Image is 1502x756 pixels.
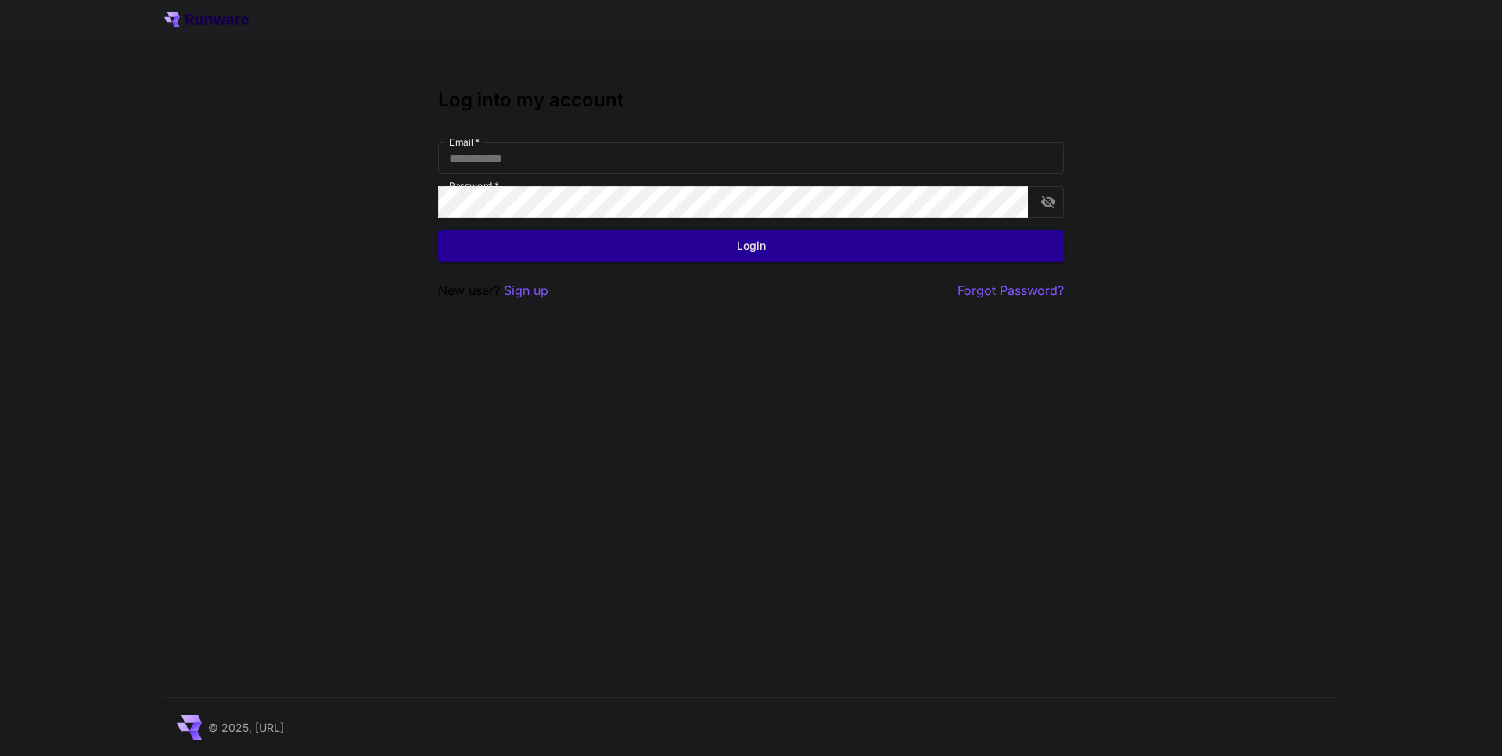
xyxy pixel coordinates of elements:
[1034,188,1062,216] button: toggle password visibility
[438,230,1064,262] button: Login
[438,89,1064,111] h3: Log into my account
[208,719,284,736] p: © 2025, [URL]
[438,281,548,301] p: New user?
[504,281,548,301] button: Sign up
[958,281,1064,301] button: Forgot Password?
[449,179,499,193] label: Password
[449,135,480,149] label: Email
